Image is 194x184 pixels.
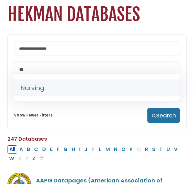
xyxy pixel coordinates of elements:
[77,145,82,154] button: Filter Results I
[157,145,164,154] button: Filter Results T
[147,108,180,123] button: Search
[104,145,112,154] button: Filter Results M
[83,145,89,154] button: Filter Results J
[8,145,180,162] div: Alpha-list to filter by first letter of database name
[165,145,172,154] button: Filter Results U
[48,145,54,154] button: Filter Results E
[62,145,69,154] button: Filter Results G
[18,145,25,154] button: Filter Results A
[8,145,17,154] button: All
[40,145,48,154] button: Filter Results D
[143,145,150,154] button: Filter Results R
[112,145,119,154] button: Filter Results N
[14,79,180,96] li: Nursing
[25,145,32,154] button: Filter Results B
[19,67,175,73] textarea: Search
[172,145,179,154] button: Filter Results V
[70,145,77,154] button: Filter Results H
[120,145,127,154] button: Filter Results O
[30,154,37,163] button: Filter Results Z
[55,145,61,154] button: Filter Results F
[8,135,47,143] span: 247 Databases
[128,145,135,154] button: Filter Results P
[7,154,16,163] button: Filter Results W
[32,145,40,154] button: Filter Results C
[8,4,186,25] h1: Hekman Databases
[14,112,53,118] a: Show Fewer Filters
[150,145,157,154] button: Filter Results S
[14,41,180,56] input: Search database by title or keyword
[97,145,103,154] button: Filter Results L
